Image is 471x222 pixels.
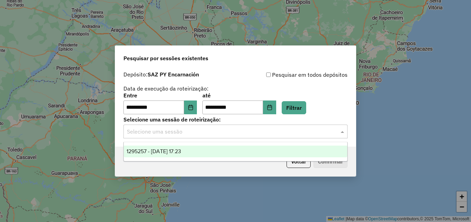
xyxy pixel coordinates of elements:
[123,54,208,62] span: Pesquisar por sessões existentes
[127,148,181,154] span: 1295257 - [DATE] 17:23
[123,115,348,124] label: Selecione uma sessão de roteirização:
[123,84,209,93] label: Data de execução da roteirização:
[263,101,276,114] button: Choose Date
[123,91,197,99] label: Entre
[148,71,199,78] strong: SAZ PY Encarnación
[184,101,197,114] button: Choose Date
[202,91,276,99] label: até
[287,155,311,168] button: Voltar
[235,71,348,79] div: Pesquisar em todos depósitos
[282,101,306,114] button: Filtrar
[123,70,199,78] label: Depósito:
[123,142,348,161] ng-dropdown-panel: Options list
